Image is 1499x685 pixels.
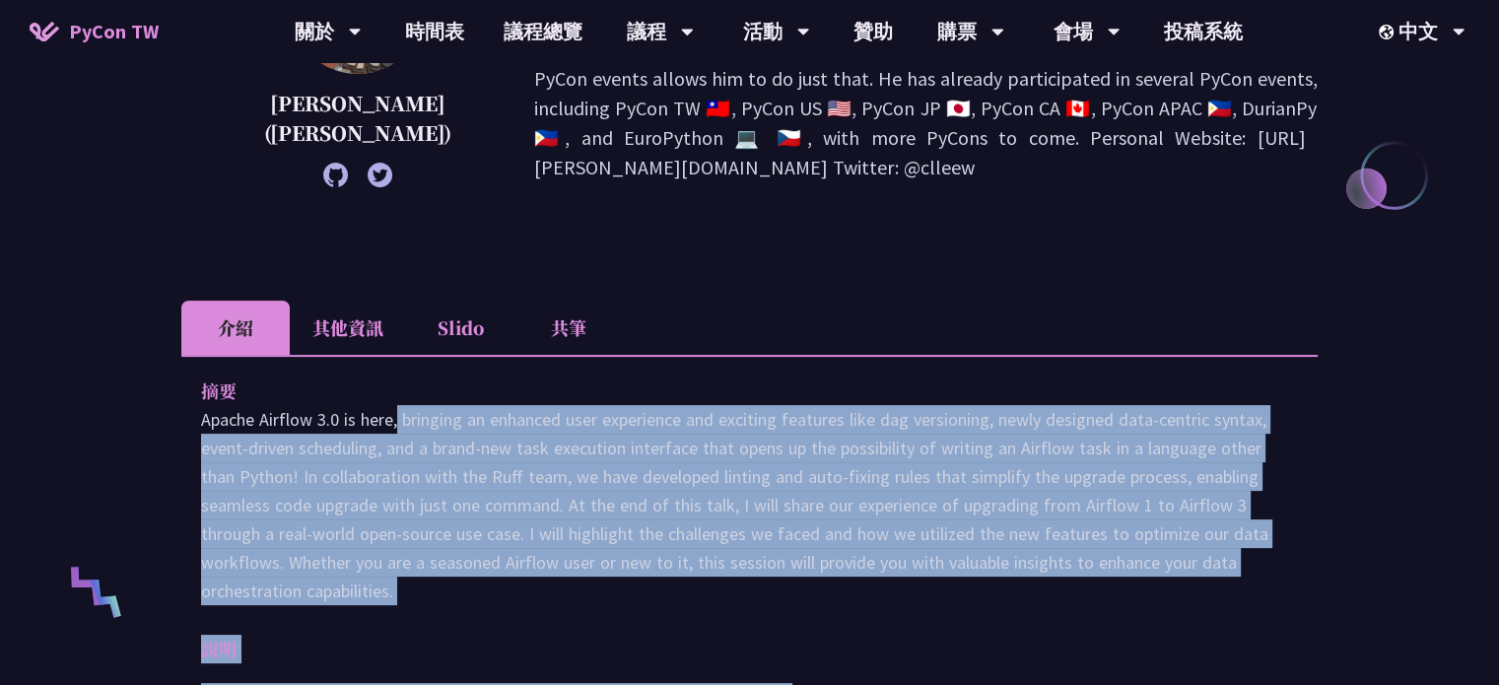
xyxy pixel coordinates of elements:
li: Slido [406,301,514,355]
p: [PERSON_NAME] ([PERSON_NAME]) [231,89,485,148]
span: PyCon TW [69,17,159,46]
li: 共筆 [514,301,623,355]
li: 其他資訊 [290,301,406,355]
p: Apache Airflow 3.0 is here, bringing an enhanced user experience and exciting features like dag v... [201,405,1298,605]
li: 介紹 [181,301,290,355]
img: Home icon of PyCon TW 2025 [30,22,59,41]
a: PyCon TW [10,7,178,56]
p: 摘要 [201,377,1259,405]
p: 說明 [201,635,1259,663]
img: Locale Icon [1379,25,1398,39]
